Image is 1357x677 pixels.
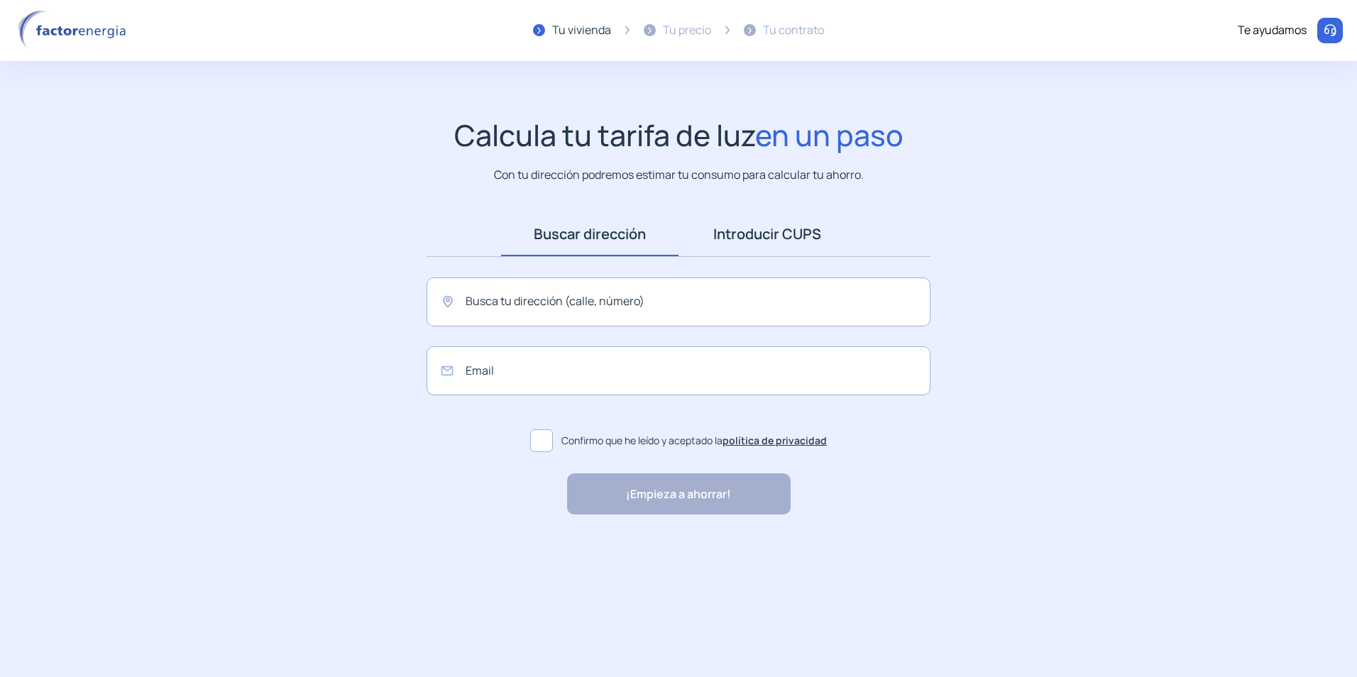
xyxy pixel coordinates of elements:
[663,21,711,40] div: Tu precio
[723,434,827,447] a: política de privacidad
[561,433,827,448] span: Confirmo que he leído y aceptado la
[501,212,678,256] a: Buscar dirección
[1238,21,1307,40] div: Te ayudamos
[552,21,611,40] div: Tu vivienda
[755,115,903,155] span: en un paso
[14,10,135,51] img: logo factor
[1323,23,1337,38] img: llamar
[763,21,824,40] div: Tu contrato
[454,118,903,153] h1: Calcula tu tarifa de luz
[494,166,864,184] p: Con tu dirección podremos estimar tu consumo para calcular tu ahorro.
[678,212,856,256] a: Introducir CUPS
